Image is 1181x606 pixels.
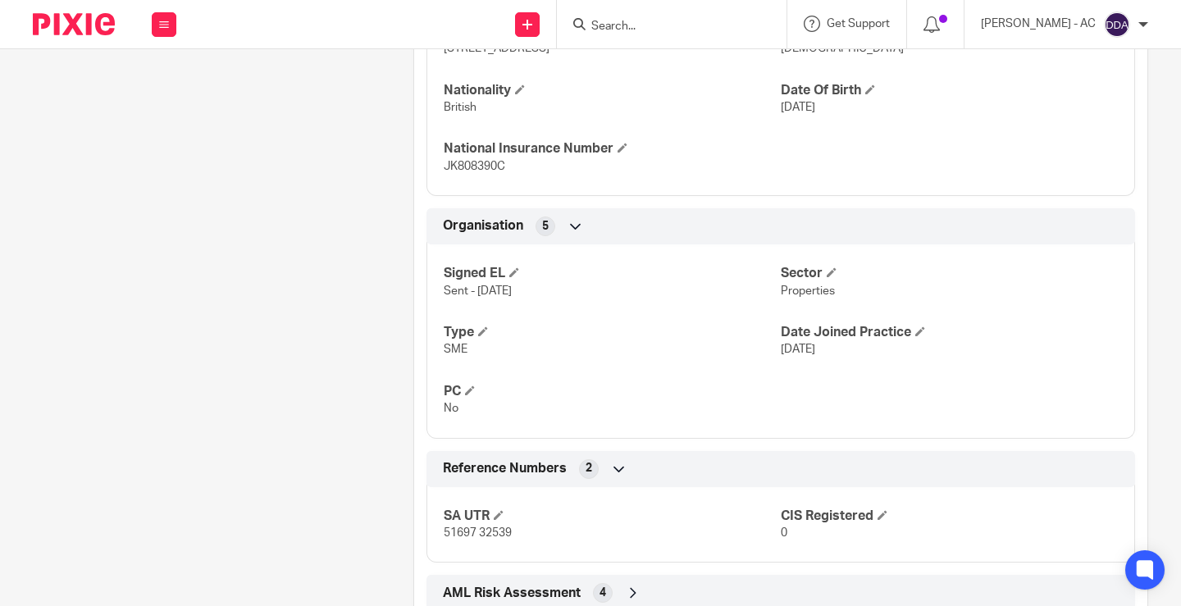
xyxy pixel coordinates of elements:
[443,460,567,477] span: Reference Numbers
[981,16,1096,32] p: [PERSON_NAME] - AC
[443,585,581,602] span: AML Risk Assessment
[827,18,890,30] span: Get Support
[590,20,737,34] input: Search
[444,265,781,282] h4: Signed EL
[444,344,467,355] span: SME
[542,218,549,235] span: 5
[444,508,781,525] h4: SA UTR
[444,324,781,341] h4: Type
[781,265,1118,282] h4: Sector
[33,13,115,35] img: Pixie
[444,161,505,172] span: JK808390C
[444,285,512,297] span: Sent - [DATE]
[443,217,523,235] span: Organisation
[586,460,592,476] span: 2
[781,527,787,539] span: 0
[444,527,512,539] span: 51697 32539
[444,82,781,99] h4: Nationality
[444,403,458,414] span: No
[444,140,781,157] h4: National Insurance Number
[444,102,477,113] span: British
[781,285,835,297] span: Properties
[781,344,815,355] span: [DATE]
[781,82,1118,99] h4: Date Of Birth
[781,324,1118,341] h4: Date Joined Practice
[600,585,606,601] span: 4
[781,508,1118,525] h4: CIS Registered
[444,383,781,400] h4: PC
[781,102,815,113] span: [DATE]
[1104,11,1130,38] img: svg%3E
